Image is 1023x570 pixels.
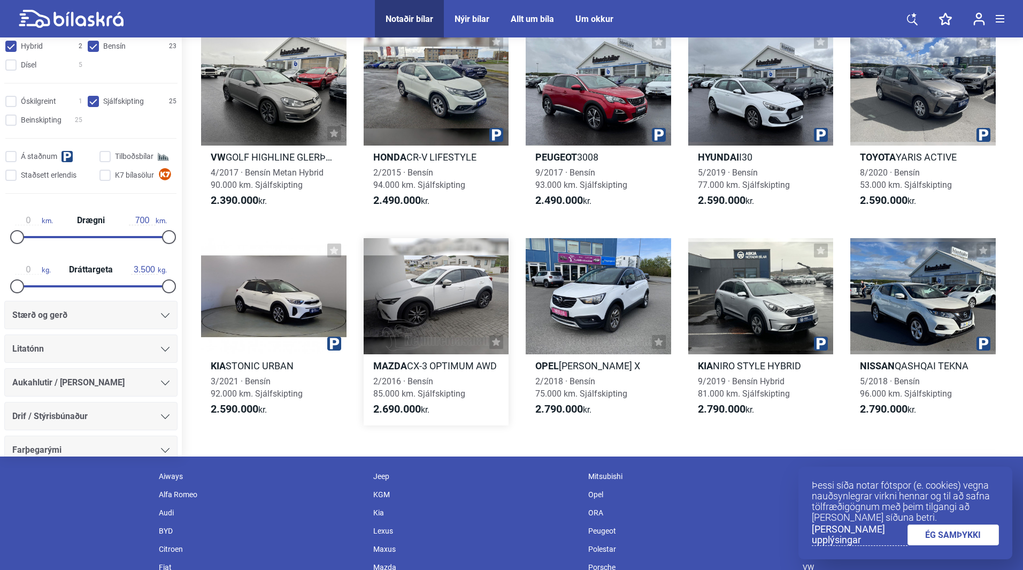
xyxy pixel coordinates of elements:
[368,540,583,558] div: Maxus
[583,504,798,522] div: ORA
[368,485,583,504] div: KGM
[169,41,176,52] span: 23
[797,467,1012,485] div: Smart
[129,216,167,225] span: km.
[698,194,754,207] span: kr.
[850,360,996,372] h2: QASHQAI TEKNA
[455,14,489,24] a: Nýir bílar
[364,151,509,163] h2: CR-V LIFESTYLE
[153,522,368,540] div: BYD
[373,194,421,207] b: 2.490.000
[698,403,754,416] span: kr.
[535,151,577,163] b: Peugeot
[211,194,258,207] b: 2.390.000
[860,151,896,163] b: Toyota
[698,168,790,190] span: 5/2019 · Bensín 77.000 km. Sjálfskipting
[201,151,347,163] h2: GOLF HIGHLINE GLERÞAK METAN
[797,540,1012,558] div: Volvo
[201,360,347,372] h2: STONIC URBAN
[860,376,952,399] span: 5/2018 · Bensín 96.000 km. Sjálfskipting
[907,525,999,545] a: ÉG SAMÞYKKI
[15,265,51,275] span: kg.
[15,216,53,225] span: km.
[368,522,583,540] div: Lexus
[12,308,67,323] span: Stærð og gerð
[688,360,834,372] h2: NIRO STYLE HYBRID
[511,14,554,24] a: Allt um bíla
[797,522,1012,540] div: Toyota
[860,360,895,371] b: Nissan
[327,337,341,351] img: parking.png
[153,540,368,558] div: Citroen
[153,467,368,485] div: Aiways
[373,168,465,190] span: 2/2015 · Bensín 94.000 km. Sjálfskipting
[797,504,1012,522] div: Tesla
[698,402,745,415] b: 2.790.000
[103,96,144,107] span: Sjálfskipting
[850,238,996,425] a: NissanQASHQAI TEKNA5/2018 · Bensín96.000 km. Sjálfskipting2.790.000kr.
[583,540,798,558] div: Polestar
[75,115,82,126] span: 25
[850,29,996,217] a: ToyotaYARIS ACTIVE8/2020 · Bensín53.000 km. Sjálfskipting2.590.000kr.
[698,376,790,399] span: 9/2019 · Bensín Hybrid 81.000 km. Sjálfskipting
[688,238,834,425] a: KiaNIRO STYLE HYBRID9/2019 · Bensín Hybrid81.000 km. Sjálfskipting2.790.000kr.
[698,360,713,371] b: Kia
[583,467,798,485] div: Mitsubishi
[21,170,76,181] span: Staðsett erlendis
[211,151,226,163] b: VW
[12,409,88,424] span: Drif / Stýrisbúnaður
[115,151,153,162] span: Tilboðsbílar
[12,443,61,458] span: Farþegarými
[526,238,671,425] a: Opel[PERSON_NAME] X2/2018 · Bensín75.000 km. Sjálfskipting2.790.000kr.
[535,360,559,371] b: Opel
[373,376,465,399] span: 2/2016 · Bensín 85.000 km. Sjálfskipting
[12,375,125,390] span: Aukahlutir / [PERSON_NAME]
[201,238,347,425] a: KiaSTONIC URBAN3/2021 · Bensín92.000 km. Sjálfskipting2.590.000kr.
[489,128,503,142] img: parking.png
[364,238,509,425] a: MazdaCX-3 OPTIMUM AWD2/2016 · Bensín85.000 km. Sjálfskipting2.690.000kr.
[211,168,324,190] span: 4/2017 · Bensín Metan Hybrid 90.000 km. Sjálfskipting
[373,360,407,371] b: Mazda
[21,115,61,126] span: Beinskipting
[21,96,56,107] span: Óskilgreint
[211,194,267,207] span: kr.
[79,96,82,107] span: 1
[368,467,583,485] div: Jeep
[79,59,82,71] span: 5
[535,168,627,190] span: 9/2017 · Bensín 93.000 km. Sjálfskipting
[814,128,828,142] img: parking.png
[12,341,44,356] span: Litatónn
[535,402,583,415] b: 2.790.000
[21,41,43,52] span: Hybrid
[386,14,433,24] a: Notaðir bílar
[373,194,429,207] span: kr.
[373,151,406,163] b: Honda
[103,41,126,52] span: Bensín
[526,151,671,163] h2: 3008
[860,194,916,207] span: kr.
[21,59,36,71] span: Dísel
[211,402,258,415] b: 2.590.000
[860,194,907,207] b: 2.590.000
[535,194,583,207] b: 2.490.000
[797,485,1012,504] div: Suzuki
[976,337,990,351] img: parking.png
[976,128,990,142] img: parking.png
[860,402,907,415] b: 2.790.000
[575,14,613,24] div: Um okkur
[535,403,591,416] span: kr.
[131,265,167,275] span: kg.
[526,360,671,372] h2: [PERSON_NAME] X
[153,485,368,504] div: Alfa Romeo
[169,96,176,107] span: 25
[812,480,999,523] p: Þessi síða notar fótspor (e. cookies) vegna nauðsynlegrar virkni hennar og til að safna tölfræðig...
[583,485,798,504] div: Opel
[373,403,429,416] span: kr.
[850,151,996,163] h2: YARIS ACTIVE
[535,376,627,399] span: 2/2018 · Bensín 75.000 km. Sjálfskipting
[860,403,916,416] span: kr.
[814,337,828,351] img: parking.png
